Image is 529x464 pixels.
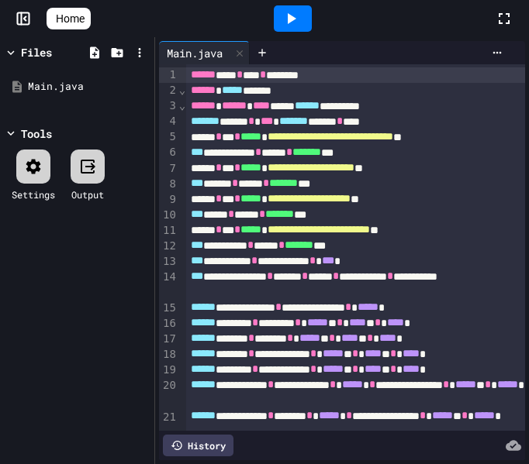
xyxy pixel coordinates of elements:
div: 19 [159,363,178,378]
a: Home [47,8,91,29]
div: 7 [159,161,178,177]
div: 11 [159,223,178,239]
div: 1 [159,67,178,83]
div: Settings [12,187,55,201]
span: Fold line [178,84,186,96]
div: 13 [159,254,178,270]
div: Main.java [28,79,149,95]
div: 6 [159,145,178,160]
div: Files [21,44,52,60]
div: 9 [159,192,178,208]
div: 15 [159,301,178,316]
div: 5 [159,129,178,145]
span: Fold line [178,99,186,112]
div: 10 [159,208,178,223]
div: 20 [159,378,178,409]
div: 17 [159,332,178,347]
div: Main.java [159,41,250,64]
div: Tools [21,125,52,142]
div: 4 [159,114,178,129]
div: 3 [159,98,178,114]
div: 8 [159,177,178,192]
div: 14 [159,270,178,301]
div: 18 [159,347,178,363]
div: 12 [159,239,178,254]
span: Home [56,11,85,26]
div: Output [71,187,104,201]
div: Main.java [159,45,230,61]
div: 16 [159,316,178,332]
div: 21 [159,410,178,441]
div: History [163,435,233,456]
div: 2 [159,83,178,98]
